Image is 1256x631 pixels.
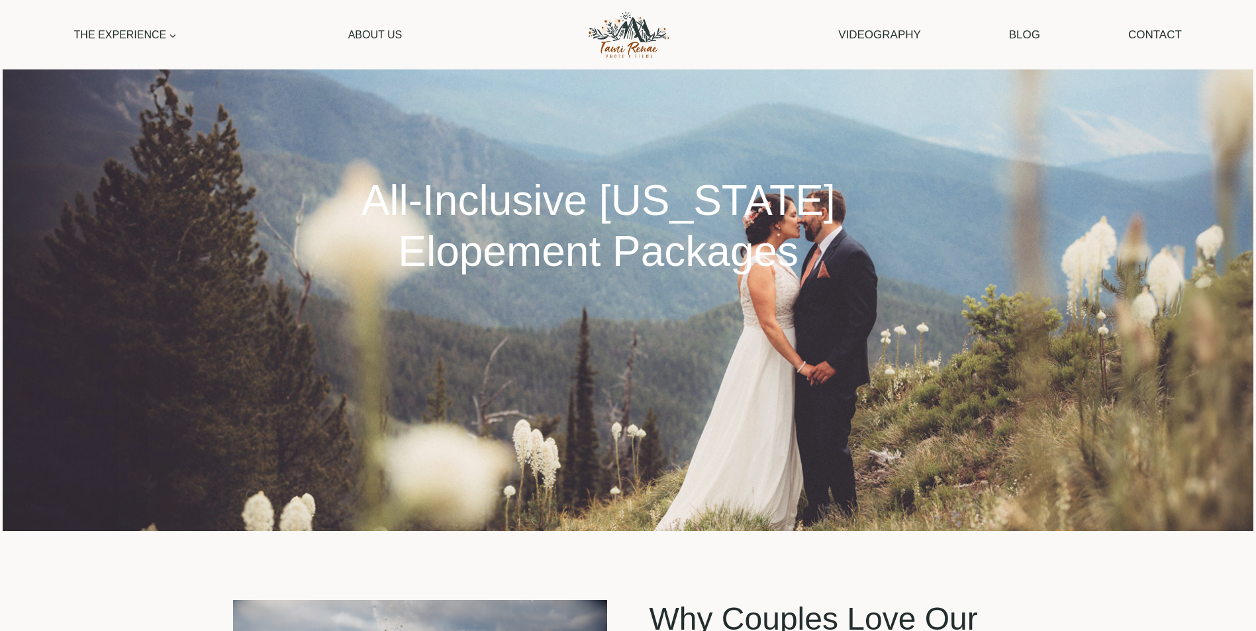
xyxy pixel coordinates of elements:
[74,26,177,44] span: The Experience
[342,20,409,50] a: About Us
[68,20,183,50] a: The Experience
[832,18,1188,52] nav: Secondary
[832,18,928,52] a: Videography
[1122,18,1188,52] a: Contact
[68,20,409,50] nav: Primary
[1002,18,1047,52] a: Blog
[573,7,683,62] img: Tami Renae Photo & Films Logo
[331,175,865,277] h1: All-Inclusive [US_STATE] Elopement Packages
